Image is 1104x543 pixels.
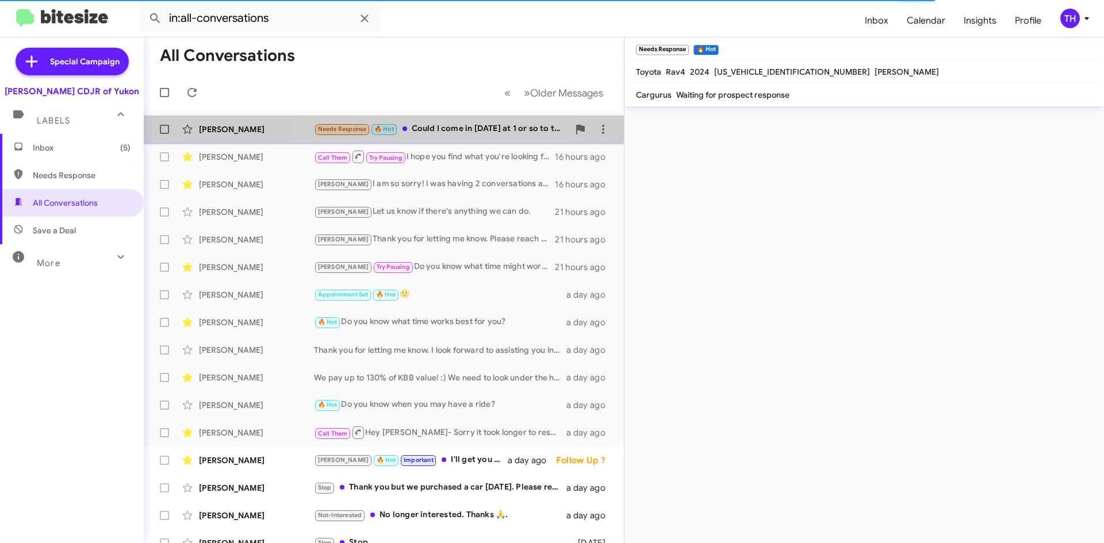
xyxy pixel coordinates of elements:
div: 21 hours ago [555,206,615,218]
div: We pay up to 130% of KBB value! :) We need to look under the hood to get you an exact number - so... [314,372,566,383]
span: [PERSON_NAME] [318,236,369,243]
div: a day ago [566,482,615,494]
span: Needs Response [33,170,131,181]
div: [PERSON_NAME] [199,427,314,438]
div: Thank you for letting me know. I look forward to assisting you in the future. [314,344,566,356]
span: [PERSON_NAME] [318,456,369,464]
span: 🔥 Hot [376,291,396,298]
div: a day ago [566,427,615,438]
span: Not-Interested [318,511,362,519]
h1: All Conversations [160,47,295,65]
span: » [524,86,530,100]
div: a day ago [508,455,556,466]
button: Next [517,81,610,105]
span: 🔥 Hot [318,318,338,326]
div: TH [1060,9,1080,28]
div: [PERSON_NAME] [199,399,314,411]
small: Needs Response [636,45,689,55]
div: Do you know what time works best for you? [314,315,566,329]
div: Let us know if there's anything we can do. [314,205,555,218]
span: Appointment Set [318,291,369,298]
div: I hope you find what you're looking for. [314,149,555,164]
span: Important [404,456,434,464]
div: Do you know what time might work for you? [314,260,555,274]
span: Cargurus [636,90,672,100]
div: [PERSON_NAME] [199,151,314,163]
span: Try Pausing [377,263,410,271]
div: [PERSON_NAME] [199,455,314,466]
nav: Page navigation example [498,81,610,105]
span: Try Pausing [369,154,402,161]
span: Special Campaign [50,56,120,67]
a: Insights [954,4,1006,37]
div: a day ago [566,317,615,328]
a: Inbox [856,4,898,37]
span: 🔥 Hot [374,125,394,133]
button: Previous [497,81,517,105]
span: More [37,258,60,268]
div: [PERSON_NAME] [199,124,314,135]
div: [PERSON_NAME] [199,482,314,494]
div: 21 hours ago [555,261,615,273]
div: a day ago [566,289,615,301]
div: [PERSON_NAME] [199,510,314,521]
span: Stop [318,484,332,491]
span: Rav4 [666,67,685,77]
div: I am so sorry! I was having 2 conversations at the same time! I have you down for 1 already. [314,178,555,191]
span: 🔥 Hot [377,456,396,464]
span: [PERSON_NAME] [318,263,369,271]
div: Thank you for letting me know. Please reach out to us if you happen to find yourself in need of a... [314,233,555,246]
a: Profile [1006,4,1051,37]
span: All Conversations [33,197,98,209]
div: 🙂 [314,288,566,301]
div: [PERSON_NAME] [199,206,314,218]
a: Special Campaign [16,48,129,75]
span: Labels [37,115,70,126]
div: [PERSON_NAME] [199,261,314,273]
div: Hey [PERSON_NAME]- Sorry it took longer to respond than I intended. Are you still open to selling... [314,425,566,440]
input: Search [139,5,381,32]
div: [PERSON_NAME] [199,179,314,190]
div: [PERSON_NAME] [199,372,314,383]
div: [PERSON_NAME] [199,317,314,328]
span: [PERSON_NAME] [318,180,369,188]
div: a day ago [566,372,615,383]
div: [PERSON_NAME] CDJR of Yukon [5,86,139,97]
span: Older Messages [530,87,603,99]
span: Save a Deal [33,225,76,236]
div: Follow Up ? [556,455,615,466]
a: Calendar [898,4,954,37]
div: [PERSON_NAME] [199,344,314,356]
div: [PERSON_NAME] [199,289,314,301]
button: TH [1051,9,1091,28]
span: 2024 [690,67,710,77]
div: [PERSON_NAME] [199,234,314,245]
span: Needs Response [318,125,367,133]
div: Do you know when you may have a ride? [314,398,566,411]
span: Call Them [318,154,348,161]
span: « [504,86,511,100]
span: [PERSON_NAME] [318,208,369,215]
span: 🔥 Hot [318,401,338,409]
span: Toyota [636,67,661,77]
span: [PERSON_NAME] [875,67,939,77]
div: a day ago [566,510,615,521]
span: Inbox [33,142,131,153]
div: a day ago [566,344,615,356]
span: (5) [120,142,131,153]
div: No longer interested. Thanks 🙏. [314,509,566,522]
div: a day ago [566,399,615,411]
span: Call Them [318,430,348,437]
div: 16 hours ago [555,179,615,190]
small: 🔥 Hot [693,45,718,55]
div: I'll get you scheduled for that time! [314,453,508,467]
div: 21 hours ago [555,234,615,245]
div: Thank you but we purchased a car [DATE]. Please remove me from your call list. Thank you [314,481,566,494]
div: 16 hours ago [555,151,615,163]
span: Waiting for prospect response [676,90,789,100]
div: Could I come in [DATE] at 1 or so to take a look at the car [314,122,569,136]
